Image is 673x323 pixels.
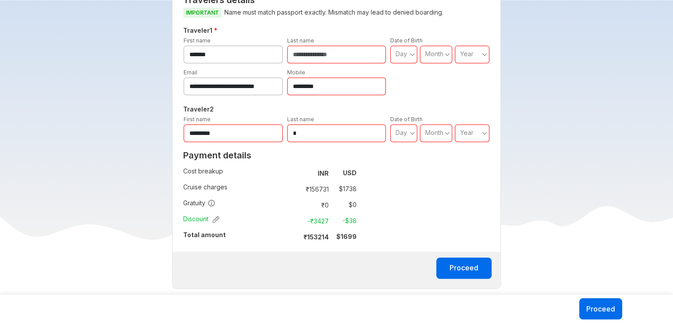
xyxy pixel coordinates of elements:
[184,116,211,123] label: First name
[183,7,490,18] p: Name must match passport exactly. Mismatch may lead to denied boarding.
[482,50,487,59] svg: angle down
[482,129,487,138] svg: angle down
[332,215,357,227] td: -$ 38
[287,69,305,76] label: Mobile
[304,233,329,241] strong: ₹ 153214
[183,150,357,161] h2: Payment details
[410,50,415,59] svg: angle down
[183,215,219,223] span: Discount
[410,129,415,138] svg: angle down
[396,50,407,58] span: Day
[183,199,215,208] span: Gratuity
[425,129,443,136] span: Month
[396,129,407,136] span: Day
[332,183,357,195] td: $ 1738
[291,229,295,245] td: :
[291,213,295,229] td: :
[295,199,332,211] td: ₹ 0
[436,258,492,279] button: Proceed
[291,197,295,213] td: :
[318,169,329,177] strong: INR
[295,183,332,195] td: ₹ 156731
[287,116,314,123] label: Last name
[332,199,357,211] td: $ 0
[295,215,332,227] td: -₹ 3427
[390,37,423,44] label: Date of Birth
[390,116,423,123] label: Date of Birth
[425,50,443,58] span: Month
[460,129,473,136] span: Year
[183,181,291,197] td: Cruise charges
[291,181,295,197] td: :
[287,37,314,44] label: Last name
[445,129,450,138] svg: angle down
[183,165,291,181] td: Cost breakup
[184,69,197,76] label: Email
[183,231,226,238] strong: Total amount
[181,25,492,36] h5: Traveler 1
[184,37,211,44] label: First name
[445,50,450,59] svg: angle down
[183,8,222,18] span: IMPORTANT
[460,50,473,58] span: Year
[579,298,622,319] button: Proceed
[291,165,295,181] td: :
[181,104,492,115] h5: Traveler 2
[343,169,357,177] strong: USD
[336,233,357,240] strong: $ 1699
